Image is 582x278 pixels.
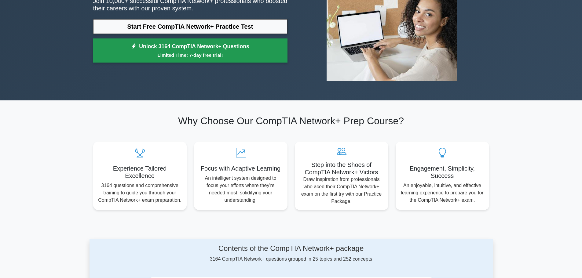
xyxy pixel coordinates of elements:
a: Unlock 3164 CompTIA Network+ QuestionsLimited Time: 7-day free trial! [93,38,287,63]
h5: Focus with Adaptive Learning [199,165,283,172]
h5: Experience Tailored Excellence [98,165,182,179]
p: An enjoyable, intuitive, and effective learning experience to prepare you for the CompTIA Network... [401,182,484,204]
h5: Step into the Shoes of CompTIA Network+ Victors [300,161,383,176]
div: 3164 CompTIA Network+ questions grouped in 25 topics and 252 concepts [147,244,435,263]
p: 3164 questions and comprehensive training to guide you through your CompTIA Network+ exam prepara... [98,182,182,204]
h4: Contents of the CompTIA Network+ package [147,244,435,253]
small: Limited Time: 7-day free trial! [101,52,280,59]
a: Start Free CompTIA Network+ Practice Test [93,19,287,34]
h2: Why Choose Our CompTIA Network+ Prep Course? [93,115,489,127]
p: Draw inspiration from professionals who aced their CompTIA Network+ exam on the first try with ou... [300,176,383,205]
p: An intelligent system designed to focus your efforts where they're needed most, solidifying your ... [199,175,283,204]
h5: Engagement, Simplicity, Success [401,165,484,179]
